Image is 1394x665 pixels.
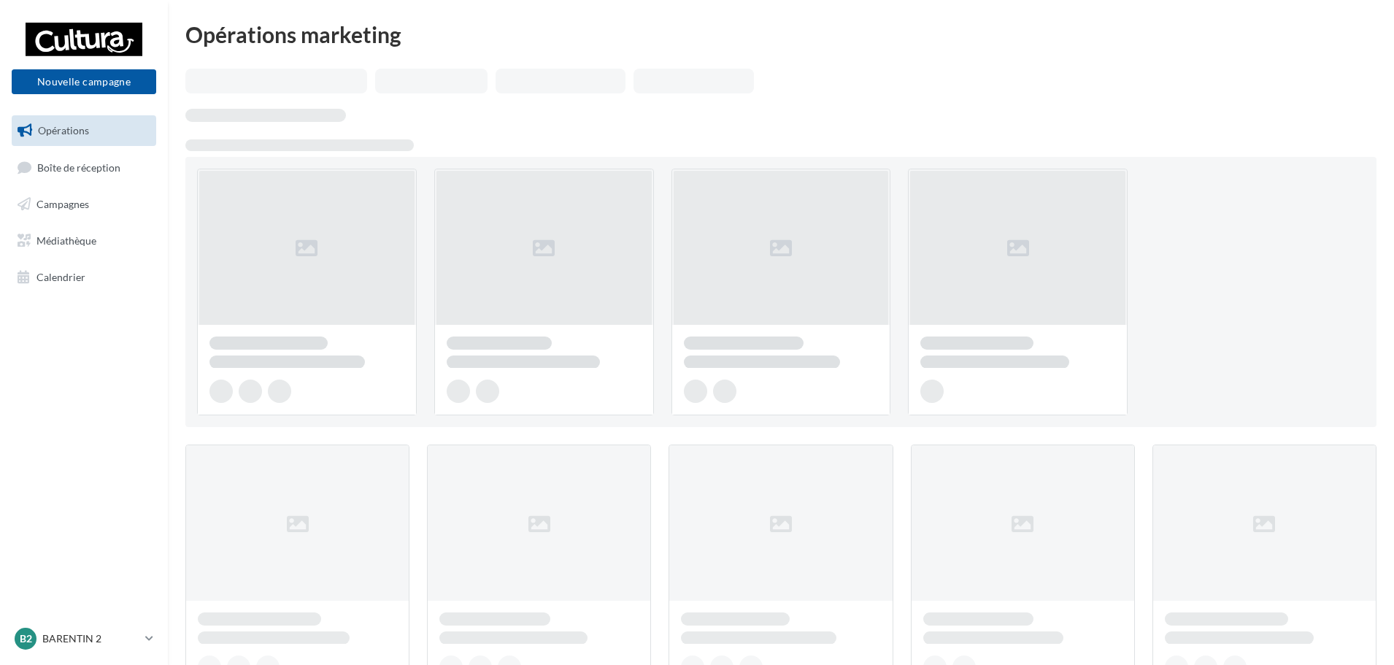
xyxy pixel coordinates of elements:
a: Médiathèque [9,226,159,256]
a: Campagnes [9,189,159,220]
a: Calendrier [9,262,159,293]
a: Boîte de réception [9,152,159,183]
a: B2 BARENTIN 2 [12,625,156,653]
span: Calendrier [36,270,85,282]
button: Nouvelle campagne [12,69,156,94]
a: Opérations [9,115,159,146]
span: Opérations [38,124,89,137]
span: Médiathèque [36,234,96,247]
div: Opérations marketing [185,23,1376,45]
p: BARENTIN 2 [42,631,139,646]
span: Boîte de réception [37,161,120,173]
span: Campagnes [36,198,89,210]
span: B2 [20,631,32,646]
